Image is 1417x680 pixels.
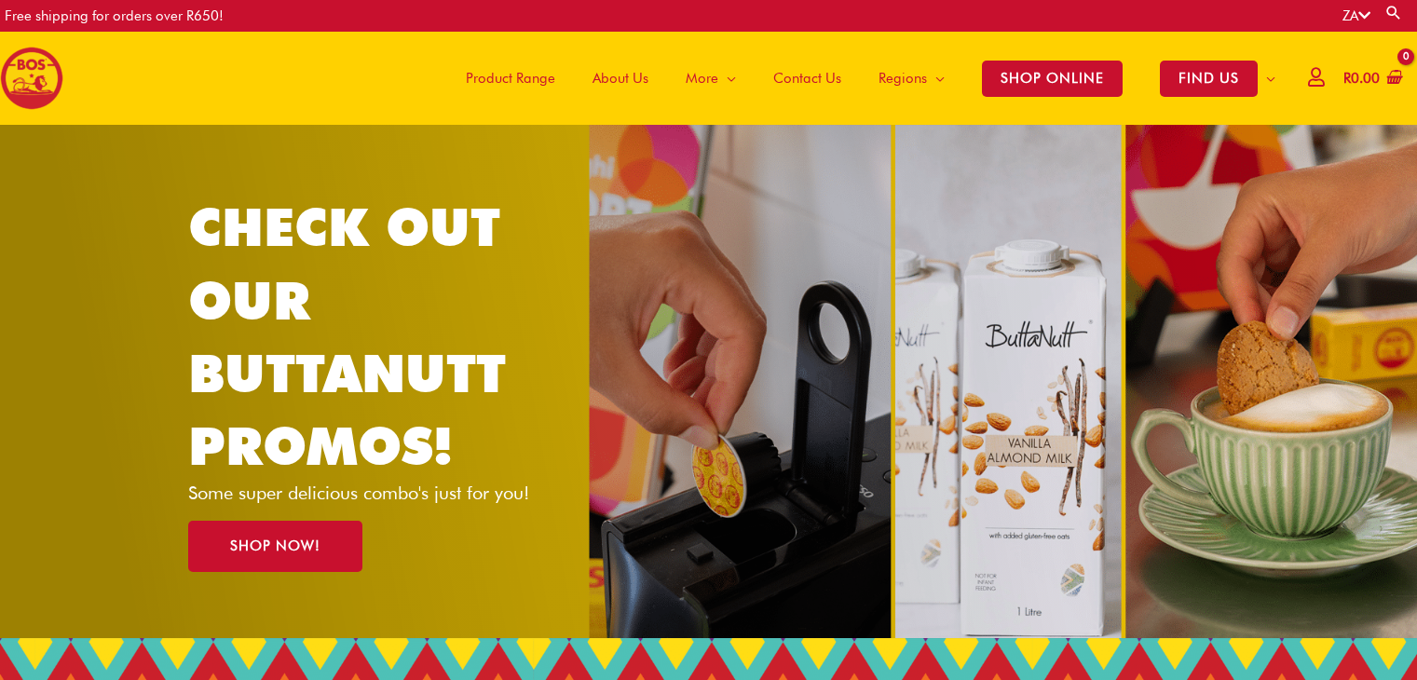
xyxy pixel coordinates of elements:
span: R [1343,70,1351,87]
a: About Us [574,32,667,125]
span: SHOP NOW! [230,539,320,553]
bdi: 0.00 [1343,70,1380,87]
span: Product Range [466,50,555,106]
span: FIND US [1160,61,1258,97]
span: Contact Us [773,50,841,106]
a: ZA [1342,7,1370,24]
a: View Shopping Cart, empty [1340,58,1403,100]
a: More [667,32,755,125]
span: More [686,50,718,106]
a: Contact Us [755,32,860,125]
nav: Site Navigation [433,32,1294,125]
p: Some super delicious combo's just for you! [188,483,562,502]
a: Product Range [447,32,574,125]
a: Regions [860,32,963,125]
a: SHOP ONLINE [963,32,1141,125]
a: CHECK OUT OUR BUTTANUTT PROMOS! [188,196,506,477]
a: SHOP NOW! [188,521,362,572]
span: About Us [593,50,648,106]
span: Regions [879,50,927,106]
span: SHOP ONLINE [982,61,1123,97]
a: Search button [1384,4,1403,21]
